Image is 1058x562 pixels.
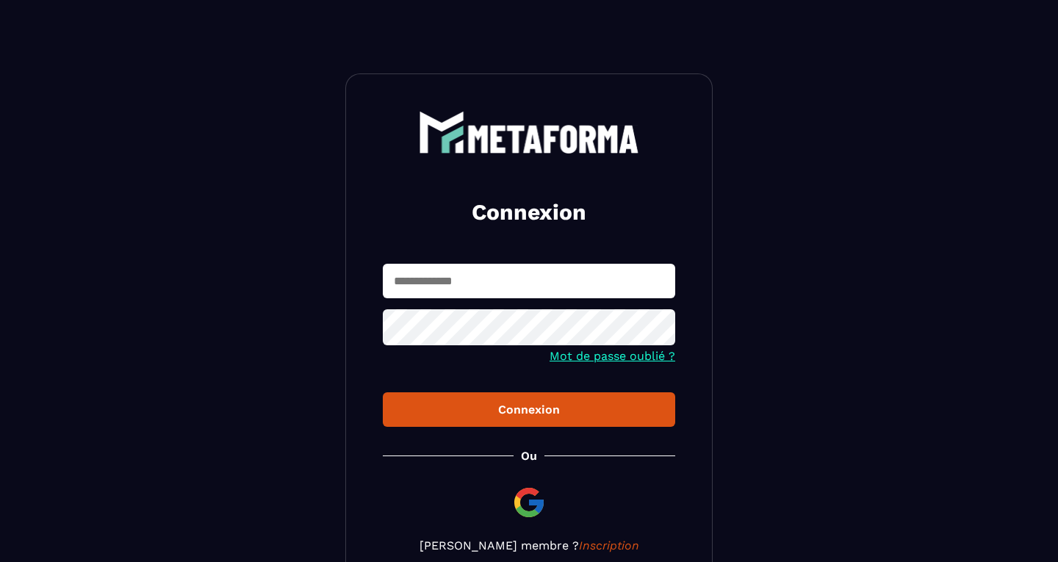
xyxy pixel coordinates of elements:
[383,538,675,552] p: [PERSON_NAME] membre ?
[579,538,639,552] a: Inscription
[419,111,639,154] img: logo
[521,449,537,463] p: Ou
[383,392,675,427] button: Connexion
[395,403,663,417] div: Connexion
[511,485,547,520] img: google
[383,111,675,154] a: logo
[550,349,675,363] a: Mot de passe oublié ?
[400,198,658,227] h2: Connexion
